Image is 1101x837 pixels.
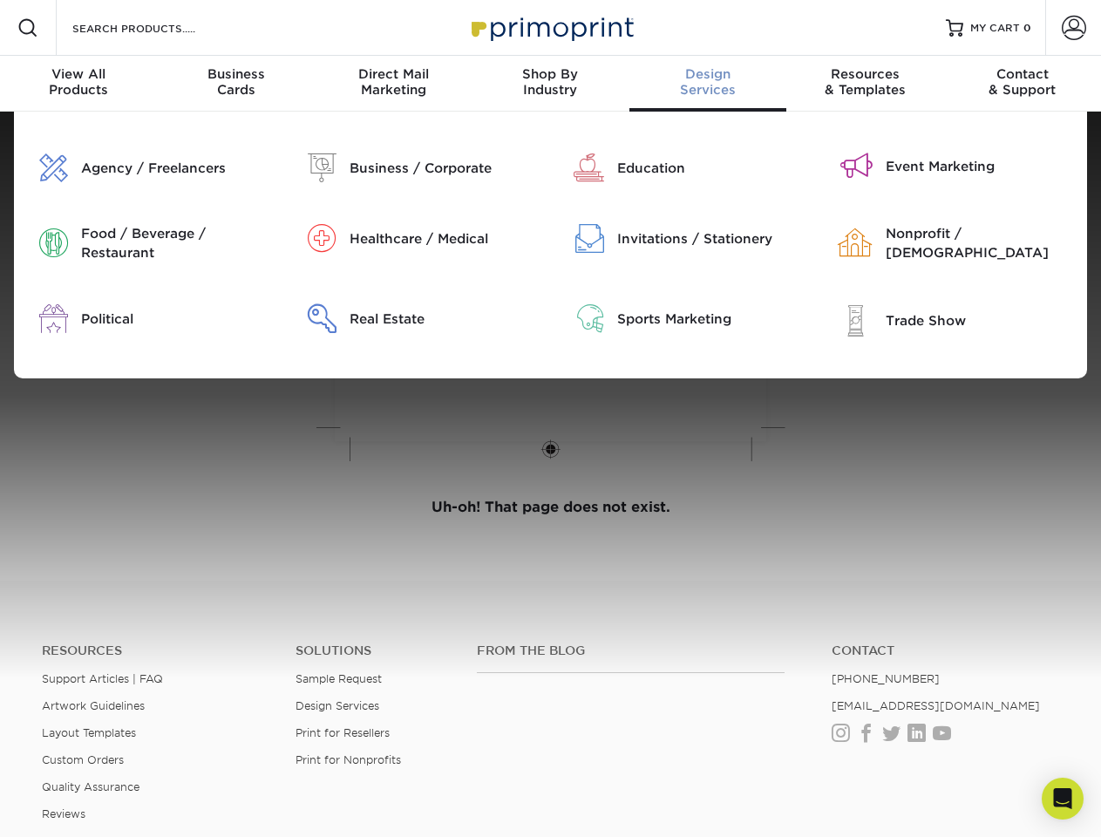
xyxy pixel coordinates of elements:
a: Print for Nonprofits [296,753,401,766]
a: Direct MailMarketing [315,56,472,112]
a: DesignServices [629,56,786,112]
a: [PHONE_NUMBER] [832,672,940,685]
div: & Templates [786,66,943,98]
a: Contact& Support [944,56,1101,112]
div: Cards [157,66,314,98]
a: Artwork Guidelines [42,699,145,712]
span: Contact [944,66,1101,82]
a: Print for Resellers [296,726,390,739]
a: Shop ByIndustry [472,56,629,112]
a: Resources& Templates [786,56,943,112]
span: 0 [1023,22,1031,34]
div: Services [629,66,786,98]
a: Design Services [296,699,379,712]
span: Shop By [472,66,629,82]
input: SEARCH PRODUCTS..... [71,17,241,38]
a: Reviews [42,807,85,820]
a: Sample Request [296,672,382,685]
a: Quality Assurance [42,780,139,793]
div: & Support [944,66,1101,98]
a: BusinessCards [157,56,314,112]
img: Primoprint [464,9,638,46]
a: Support Articles | FAQ [42,672,163,685]
div: Open Intercom Messenger [1042,778,1084,820]
a: Layout Templates [42,726,136,739]
a: [EMAIL_ADDRESS][DOMAIN_NAME] [832,699,1040,712]
span: Resources [786,66,943,82]
span: MY CART [970,21,1020,36]
span: Design [629,66,786,82]
div: Industry [472,66,629,98]
div: Marketing [315,66,472,98]
span: Direct Mail [315,66,472,82]
a: Custom Orders [42,753,124,766]
span: Business [157,66,314,82]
